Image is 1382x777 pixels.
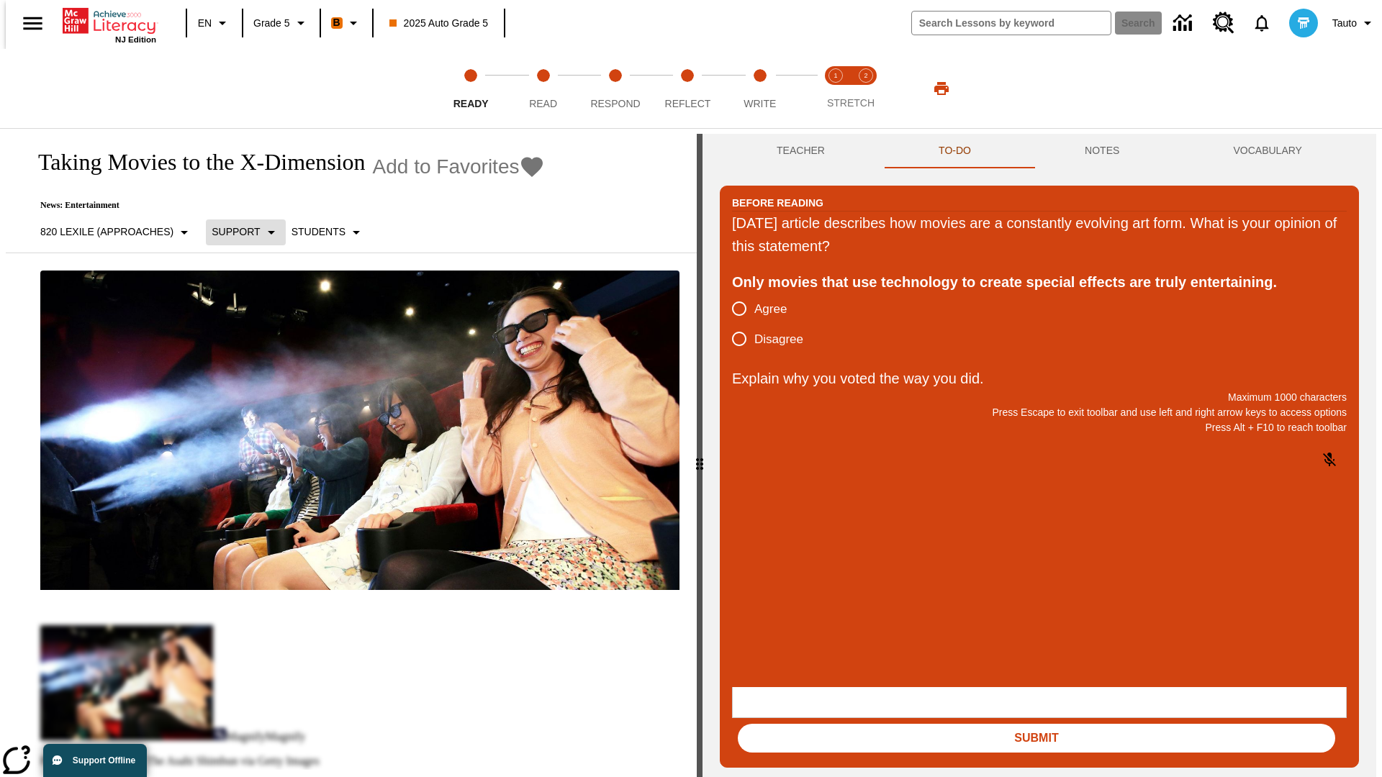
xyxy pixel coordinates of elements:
[697,134,703,777] div: Press Enter or Spacebar and then press right and left arrow keys to move the slider
[373,155,520,178] span: Add to Favorites
[429,49,512,128] button: Ready step 1 of 5
[1204,4,1243,42] a: Resource Center, Will open in new tab
[6,134,697,770] div: reading
[206,219,285,245] button: Scaffolds, Support
[738,724,1335,753] button: Submit
[590,98,640,109] span: Respond
[292,224,345,240] p: Students
[815,49,857,128] button: Stretch Read step 1 of 2
[732,195,823,211] h2: Before Reading
[732,212,1347,258] div: [DATE] article describes how movies are a constantly evolving art form. What is your opinion of t...
[1176,134,1359,168] button: VOCABULARY
[529,98,557,109] span: Read
[646,49,729,128] button: Reflect step 4 of 5
[1165,4,1204,43] a: Data Center
[732,390,1347,405] p: Maximum 1000 characters
[732,420,1347,435] p: Press Alt + F10 to reach toolbar
[1243,4,1281,42] a: Notifications
[198,16,212,31] span: EN
[1281,4,1327,42] button: Select a new avatar
[574,49,657,128] button: Respond step 3 of 5
[6,12,210,24] body: Explain why you voted the way you did. Maximum 1000 characters Press Alt + F10 to reach toolbar P...
[212,224,260,240] p: Support
[248,10,315,36] button: Grade: Grade 5, Select a grade
[732,294,815,354] div: poll
[864,72,867,79] text: 2
[718,49,802,128] button: Write step 5 of 5
[732,405,1347,420] p: Press Escape to exit toolbar and use left and right arrow keys to access options
[35,219,199,245] button: Select Lexile, 820 Lexile (Approaches)
[12,2,54,45] button: Open side menu
[40,224,173,240] p: 820 Lexile (Approaches)
[720,134,882,168] button: Teacher
[732,271,1347,294] div: Only movies that use technology to create special effects are truly entertaining.
[23,200,545,211] p: News: Entertainment
[754,330,803,349] span: Disagree
[40,271,679,590] img: Panel in front of the seats sprays water mist to the happy audience at a 4DX-equipped theater.
[115,35,156,44] span: NJ Edition
[827,97,875,109] span: STRETCH
[253,16,290,31] span: Grade 5
[665,98,711,109] span: Reflect
[834,72,837,79] text: 1
[918,76,965,101] button: Print
[1332,16,1357,31] span: Tauto
[744,98,776,109] span: Write
[1028,134,1176,168] button: NOTES
[1327,10,1382,36] button: Profile/Settings
[23,149,366,176] h1: Taking Movies to the X-Dimension
[912,12,1111,35] input: search field
[1312,442,1347,477] button: Click to activate and allow voice recognition
[286,219,371,245] button: Select Student
[373,154,546,179] button: Add to Favorites - Taking Movies to the X-Dimension
[703,134,1376,777] div: activity
[720,134,1359,168] div: Instructional Panel Tabs
[754,300,787,319] span: Agree
[333,14,340,32] span: B
[191,10,238,36] button: Language: EN, Select a language
[845,49,887,128] button: Stretch Respond step 2 of 2
[453,98,489,109] span: Ready
[43,744,147,777] button: Support Offline
[1289,9,1318,37] img: avatar image
[63,5,156,44] div: Home
[389,16,489,31] span: 2025 Auto Grade 5
[73,755,135,765] span: Support Offline
[325,10,368,36] button: Boost Class color is orange. Change class color
[501,49,584,128] button: Read step 2 of 5
[882,134,1028,168] button: TO-DO
[732,367,1347,390] p: Explain why you voted the way you did.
